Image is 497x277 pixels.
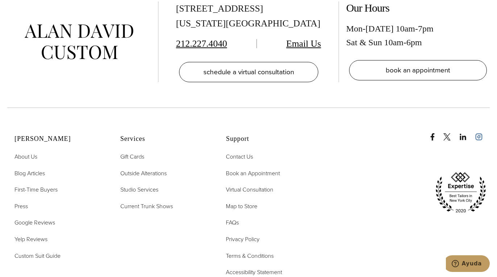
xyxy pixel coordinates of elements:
a: Virtual Consultation [226,185,273,194]
a: schedule a virtual consultation [179,62,318,82]
a: Accessibility Statement [226,268,282,277]
a: Custom Suit Guide [15,251,61,261]
span: Gift Cards [120,152,144,161]
span: Custom Suit Guide [15,252,61,260]
span: Studio Services [120,185,158,194]
a: book an appointment [349,60,487,80]
span: Yelp Reviews [15,235,47,243]
h2: Support [226,135,314,143]
span: Blog Articles [15,169,45,177]
a: 212.227.4040 [176,38,227,49]
span: Book an Appointment [226,169,280,177]
a: Studio Services [120,185,158,194]
a: FAQs [226,218,239,227]
img: alan david custom [25,24,133,59]
a: Google Reviews [15,218,55,227]
div: Mon-[DATE] 10am-7pm Sat & Sun 10am-6pm [346,22,490,50]
span: Terms & Conditions [226,252,274,260]
span: Privacy Policy [226,235,260,243]
span: Map to Store [226,202,257,210]
h2: [PERSON_NAME] [15,135,102,143]
span: Press [15,202,28,210]
span: About Us [15,152,37,161]
span: Contact Us [226,152,253,161]
a: Contact Us [226,152,253,161]
span: book an appointment [386,65,450,75]
img: expertise, best tailors in new york city 2020 [432,169,490,216]
nav: Services Footer Nav [120,152,208,211]
span: First-Time Buyers [15,185,58,194]
a: Yelp Reviews [15,235,47,244]
a: x/twitter [443,126,458,140]
nav: Alan David Footer Nav [15,152,102,260]
a: Email Us [286,38,321,49]
a: instagram [475,126,490,140]
h2: Our Hours [346,1,490,14]
a: About Us [15,152,37,161]
a: Outside Alterations [120,169,167,178]
a: Facebook [429,126,442,140]
a: Book an Appointment [226,169,280,178]
a: Gift Cards [120,152,144,161]
nav: Support Footer Nav [226,152,314,277]
a: Blog Articles [15,169,45,178]
a: linkedin [459,126,474,140]
a: Press [15,202,28,211]
div: [STREET_ADDRESS] [US_STATE][GEOGRAPHIC_DATA] [176,1,321,31]
span: Accessibility Statement [226,268,282,276]
a: First-Time Buyers [15,185,58,194]
span: Virtual Consultation [226,185,273,194]
a: Map to Store [226,202,257,211]
span: schedule a virtual consultation [203,67,294,77]
a: Current Trunk Shows [120,202,173,211]
iframe: Abre un widget desde donde se puede chatear con uno de los agentes [446,255,490,273]
a: Privacy Policy [226,235,260,244]
span: Outside Alterations [120,169,167,177]
span: Current Trunk Shows [120,202,173,210]
h2: Services [120,135,208,143]
a: Terms & Conditions [226,251,274,261]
